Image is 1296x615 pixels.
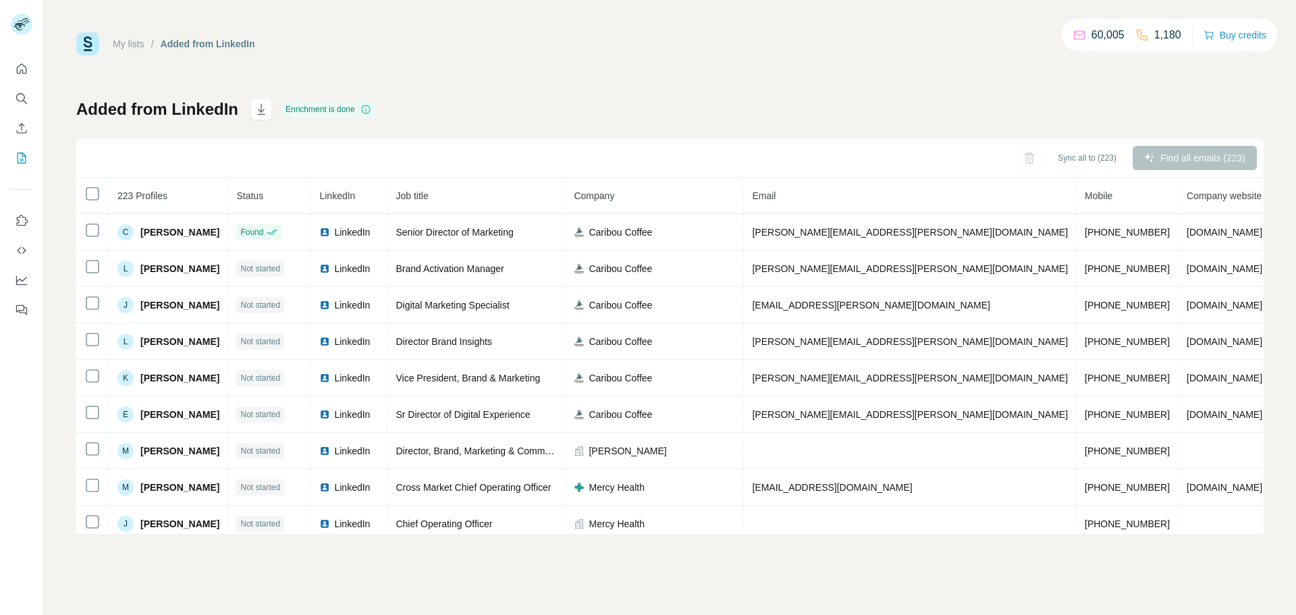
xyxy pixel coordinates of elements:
[117,333,134,350] div: L
[589,335,652,348] span: Caribou Coffee
[1154,27,1181,43] p: 1,180
[1085,300,1170,311] span: [PHONE_NUMBER]
[396,446,583,456] span: Director, Brand, Marketing & Communication
[396,227,513,238] span: Senior Director of Marketing
[334,335,370,348] span: LinkedIn
[589,517,644,531] span: Mercy Health
[117,406,134,423] div: E
[11,238,32,263] button: Use Surfe API
[396,518,492,529] span: Chief Operating Officer
[396,373,540,383] span: Vice President, Brand & Marketing
[140,298,219,312] span: [PERSON_NAME]
[240,408,280,421] span: Not started
[117,190,167,201] span: 223 Profiles
[11,268,32,292] button: Dashboard
[240,445,280,457] span: Not started
[281,101,375,117] div: Enrichment is done
[574,300,585,311] img: company-logo
[1085,518,1170,529] span: [PHONE_NUMBER]
[334,517,370,531] span: LinkedIn
[574,190,614,201] span: Company
[589,481,644,494] span: Mercy Health
[1187,336,1262,347] span: [DOMAIN_NAME]
[161,37,255,51] div: Added from LinkedIn
[319,300,330,311] img: LinkedIn logo
[396,409,530,420] span: Sr Director of Digital Experience
[334,298,370,312] span: LinkedIn
[334,481,370,494] span: LinkedIn
[11,146,32,170] button: My lists
[140,444,219,458] span: [PERSON_NAME]
[1085,263,1170,274] span: [PHONE_NUMBER]
[1091,27,1125,43] p: 60,005
[334,408,370,421] span: LinkedIn
[319,263,330,274] img: LinkedIn logo
[240,518,280,530] span: Not started
[11,116,32,140] button: Enrich CSV
[11,86,32,111] button: Search
[319,373,330,383] img: LinkedIn logo
[574,373,585,383] img: company-logo
[396,336,491,347] span: Director Brand Insights
[1187,482,1262,493] span: [DOMAIN_NAME]
[140,517,219,531] span: [PERSON_NAME]
[589,444,666,458] span: [PERSON_NAME]
[589,371,652,385] span: Caribou Coffee
[574,263,585,274] img: company-logo
[140,408,219,421] span: [PERSON_NAME]
[1187,227,1262,238] span: [DOMAIN_NAME]
[151,37,154,51] li: /
[574,409,585,420] img: company-logo
[117,224,134,240] div: C
[140,262,219,275] span: [PERSON_NAME]
[240,336,280,348] span: Not started
[752,482,912,493] span: [EMAIL_ADDRESS][DOMAIN_NAME]
[117,516,134,532] div: J
[396,300,509,311] span: Digital Marketing Specialist
[319,336,330,347] img: LinkedIn logo
[1187,190,1262,201] span: Company website
[117,479,134,496] div: M
[589,298,652,312] span: Caribou Coffee
[752,373,1068,383] span: [PERSON_NAME][EMAIL_ADDRESS][PERSON_NAME][DOMAIN_NAME]
[319,446,330,456] img: LinkedIn logo
[140,225,219,239] span: [PERSON_NAME]
[117,261,134,277] div: L
[1085,409,1170,420] span: [PHONE_NUMBER]
[140,481,219,494] span: [PERSON_NAME]
[117,370,134,386] div: K
[1085,227,1170,238] span: [PHONE_NUMBER]
[574,336,585,347] img: company-logo
[319,482,330,493] img: LinkedIn logo
[319,518,330,529] img: LinkedIn logo
[574,482,585,493] img: company-logo
[117,297,134,313] div: J
[589,262,652,275] span: Caribou Coffee
[1204,26,1266,45] button: Buy credits
[334,371,370,385] span: LinkedIn
[752,409,1068,420] span: [PERSON_NAME][EMAIL_ADDRESS][PERSON_NAME][DOMAIN_NAME]
[240,226,263,238] span: Found
[1085,190,1112,201] span: Mobile
[240,299,280,311] span: Not started
[396,482,551,493] span: Cross Market Chief Operating Officer
[589,408,652,421] span: Caribou Coffee
[113,38,144,49] a: My lists
[1085,373,1170,383] span: [PHONE_NUMBER]
[236,190,263,201] span: Status
[334,225,370,239] span: LinkedIn
[752,190,776,201] span: Email
[1187,409,1262,420] span: [DOMAIN_NAME]
[1187,300,1262,311] span: [DOMAIN_NAME]
[396,190,428,201] span: Job title
[319,227,330,238] img: LinkedIn logo
[76,99,238,120] h1: Added from LinkedIn
[319,409,330,420] img: LinkedIn logo
[319,190,355,201] span: LinkedIn
[140,371,219,385] span: [PERSON_NAME]
[752,300,990,311] span: [EMAIL_ADDRESS][PERSON_NAME][DOMAIN_NAME]
[11,209,32,233] button: Use Surfe on LinkedIn
[117,443,134,459] div: M
[11,298,32,322] button: Feedback
[76,32,99,55] img: Surfe Logo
